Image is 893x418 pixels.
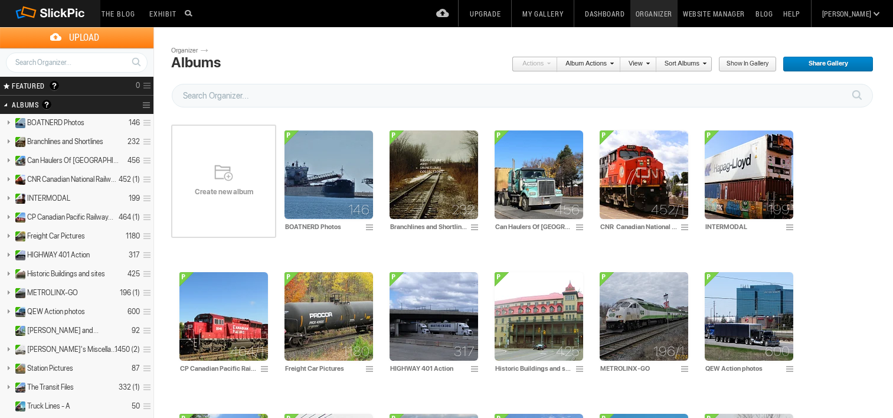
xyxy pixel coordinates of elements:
[10,175,26,185] ins: Public Album
[768,205,790,214] span: 199
[27,194,70,203] span: INTERMODAL
[10,269,26,279] ins: Public Album
[705,363,783,374] input: QEW Action photos
[10,118,26,128] ins: Public Album
[10,250,26,260] ins: Public Album
[10,383,26,393] ins: Public Album
[6,53,148,73] input: Search Organizer...
[705,221,783,232] input: INTERMODAL
[600,130,688,219] img: CN_3201.webp
[10,137,26,147] ins: Public Album
[555,205,580,214] span: 456
[390,363,467,374] input: HIGHWAY 401 Action
[452,205,475,214] span: 232
[14,27,153,48] span: Upload
[179,363,257,374] input: CP Canadian Pacific Railway Pictures
[620,57,650,72] a: View
[718,57,777,72] a: Show in Gallery
[10,156,26,166] ins: Public Album
[765,347,790,356] span: 600
[125,52,147,72] a: Search
[27,345,119,354] span: Rob's Miscellaneous Albums.
[705,272,793,361] img: ltop-04-30-18-001.webp
[27,250,90,260] span: HIGHWAY 401 Action
[10,364,26,374] ins: Public Album
[8,81,45,90] span: FEATURED
[600,363,678,374] input: METROLINX-GO
[495,363,573,374] input: Historic Buildings and sites
[454,347,475,356] span: 317
[1,401,12,410] a: Expand
[27,326,99,335] span: Queen Elizabeth Way and...
[653,347,685,356] span: 196/1
[10,288,26,298] ins: Public Album
[10,213,26,223] ins: Public Album
[656,57,706,72] a: Sort Albums
[171,54,221,71] div: Albums
[651,205,685,214] span: 452/1
[284,363,362,374] input: Freight Car Pictures
[783,57,865,72] span: Share Gallery
[183,6,197,20] input: Search photos on SlickPic...
[342,347,369,356] span: 1180
[179,272,268,361] img: CP_5046.webp
[27,137,103,146] span: Branchlines and Shortlines
[10,194,26,204] ins: Public Album
[512,57,551,72] a: Actions
[1,326,12,335] a: Expand
[27,401,70,411] span: Truck Lines - A
[495,130,583,219] img: West_Star_Can_Hauler.webp
[10,231,26,241] ins: Public Album
[12,96,111,114] h2: Albums
[557,57,614,72] a: Album Actions
[10,345,26,355] ins: Public Album
[27,288,78,298] span: METROLINX-GO
[495,272,583,361] img: Preston_Springs_Hotel_2010.webp
[390,221,467,232] input: Branchlines and Shortlines
[27,231,85,241] span: Freight Car Pictures
[10,307,26,317] ins: Public Album
[27,383,74,392] span: The Transit Files
[600,272,688,361] img: IMG_1202_%282%29.webp
[600,221,678,232] input: CNR Canadian National Railway Pictures
[27,118,84,128] span: BOATNERD Photos
[10,401,26,412] ins: Public Album
[348,205,369,214] span: 146
[27,175,119,184] span: CNR Canadian National Railway...
[27,156,119,165] span: Can Haulers Of Toronto
[495,221,573,232] input: Can Haulers Of Toronto
[171,187,276,197] span: Create new album
[718,57,768,72] span: Show in Gallery
[284,272,373,361] img: prox_40620.webp
[705,130,793,219] img: H-L_Reefer_10-27-24.webp
[284,221,362,232] input: BOATNERD Photos
[172,84,873,107] input: Search Organizer...
[27,307,85,316] span: QEW Action photos
[27,269,105,279] span: Historic Buildings and sites
[27,364,73,373] span: Station Pictures
[230,347,264,356] span: 464/1
[556,347,580,356] span: 425
[10,326,26,336] ins: Public Album
[27,213,113,222] span: CP Canadian Pacific Railway...
[284,130,373,219] img: algoma_transport.webp
[390,272,478,361] img: 20-08-02-009.webp
[390,130,478,219] img: Branchline.webp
